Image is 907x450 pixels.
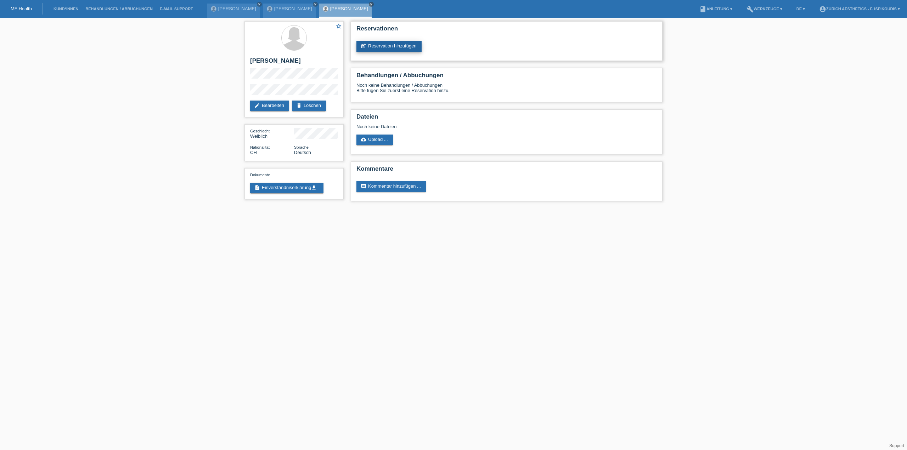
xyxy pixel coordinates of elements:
[356,82,657,98] div: Noch keine Behandlungen / Abbuchungen Bitte fügen Sie zuerst eine Reservation hinzu.
[369,2,374,7] a: close
[356,165,657,176] h2: Kommentare
[258,2,261,6] i: close
[816,7,903,11] a: account_circleZürich Aesthetics - F. Ispikoudis ▾
[747,6,754,13] i: build
[819,6,826,13] i: account_circle
[250,150,257,155] span: Schweiz
[793,7,809,11] a: DE ▾
[250,183,323,193] a: descriptionEinverständniserklärungget_app
[356,72,657,82] h2: Behandlungen / Abbuchungen
[296,103,302,108] i: delete
[50,7,82,11] a: Kund*innen
[250,173,270,177] span: Dokumente
[356,181,426,192] a: commentKommentar hinzufügen ...
[218,6,256,11] a: [PERSON_NAME]
[889,443,904,448] a: Support
[250,57,338,68] h2: [PERSON_NAME]
[257,2,262,7] a: close
[294,150,311,155] span: Deutsch
[699,6,706,13] i: book
[336,23,342,30] a: star_border
[292,101,326,111] a: deleteLöschen
[356,113,657,124] h2: Dateien
[336,23,342,29] i: star_border
[254,185,260,190] i: description
[361,43,366,49] i: post_add
[294,145,309,149] span: Sprache
[356,124,573,129] div: Noch keine Dateien
[356,25,657,36] h2: Reservationen
[254,103,260,108] i: edit
[370,2,373,6] i: close
[356,135,393,145] a: cloud_uploadUpload ...
[314,2,317,6] i: close
[274,6,312,11] a: [PERSON_NAME]
[250,101,289,111] a: editBearbeiten
[11,6,32,11] a: MF Health
[313,2,318,7] a: close
[250,128,294,139] div: Weiblich
[356,41,422,52] a: post_addReservation hinzufügen
[156,7,197,11] a: E-Mail Support
[743,7,786,11] a: buildWerkzeuge ▾
[82,7,156,11] a: Behandlungen / Abbuchungen
[361,137,366,142] i: cloud_upload
[330,6,368,11] a: [PERSON_NAME]
[696,7,736,11] a: bookAnleitung ▾
[250,129,270,133] span: Geschlecht
[311,185,317,190] i: get_app
[250,145,270,149] span: Nationalität
[361,183,366,189] i: comment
